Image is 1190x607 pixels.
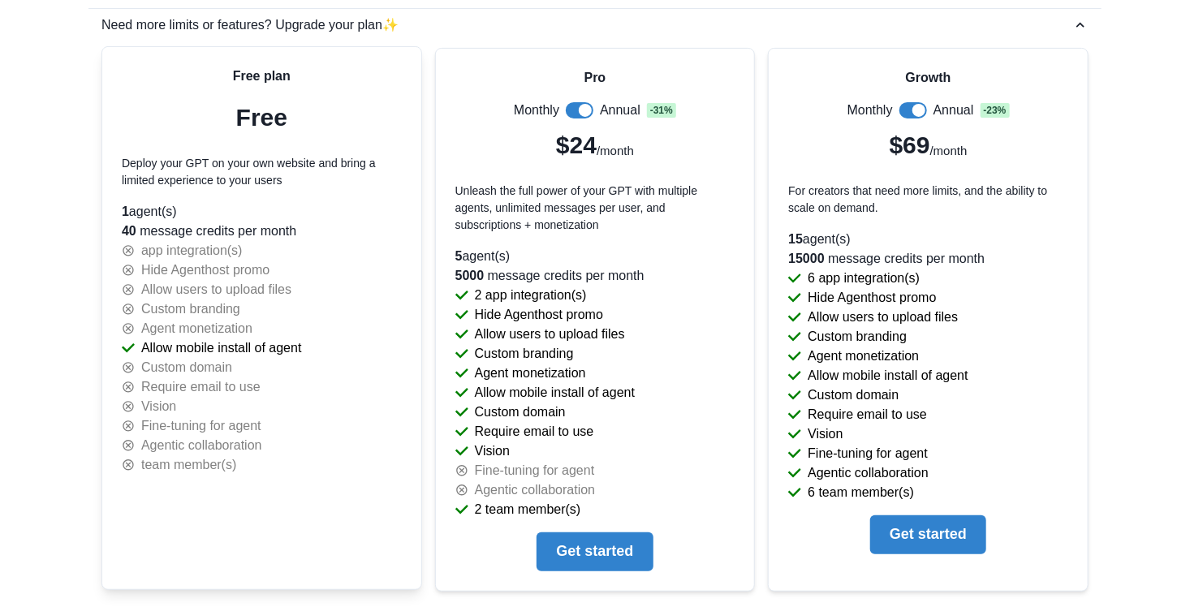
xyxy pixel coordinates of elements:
p: Custom domain [475,403,566,422]
p: Vision [475,441,510,461]
p: Hide Agenthost promo [808,288,936,308]
p: Require email to use [141,377,261,397]
p: message credits per month [122,222,402,241]
p: Free [236,99,287,136]
p: Annual [600,101,640,120]
p: Fine-tuning for agent [141,416,261,436]
p: Agent monetization [141,319,252,338]
p: Require email to use [808,405,927,424]
p: Agent monetization [808,347,919,366]
p: Allow mobile install of agent [808,366,968,385]
p: Agent monetization [475,364,586,383]
span: 15000 [788,252,825,265]
button: Need more limits or features? Upgrade your plan✨ [88,9,1102,41]
p: 2 app integration(s) [475,286,587,305]
p: Hide Agenthost promo [141,260,269,280]
p: Vision [808,424,843,444]
p: Agentic collaboration [141,436,262,455]
p: Unleash the full power of your GPT with multiple agents, unlimited messages per user, and subscri... [455,183,735,234]
p: Agentic collaboration [808,463,929,483]
p: Free plan [233,67,291,86]
span: 1 [122,204,129,218]
span: - 23 % [981,103,1010,118]
p: Custom domain [141,358,232,377]
p: Allow mobile install of agent [141,338,301,358]
p: For creators that need more limits, and the ability to scale on demand. [788,183,1068,217]
p: Allow users to upload files [808,308,958,327]
p: 6 app integration(s) [808,269,920,288]
span: 15 [788,232,803,246]
p: Annual [933,101,974,120]
span: 5000 [455,269,485,282]
p: Agentic collaboration [475,480,596,500]
p: /month [930,142,968,161]
p: agent(s) [455,247,735,266]
p: /month [597,142,634,161]
p: Monthly [514,101,559,120]
p: Require email to use [475,422,594,441]
p: Pro [584,68,606,88]
p: Fine-tuning for agent [475,461,595,480]
p: Custom branding [475,344,574,364]
p: agent(s) [122,202,402,222]
p: $24 [556,127,597,163]
p: Custom branding [141,299,240,319]
p: 6 team member(s) [808,483,914,502]
span: - 31 % [647,103,676,118]
p: message credits per month [788,249,1068,269]
p: Vision [141,397,176,416]
p: app integration(s) [141,241,243,260]
p: Allow users to upload files [475,325,625,344]
p: agent(s) [788,230,1068,249]
p: Monthly [847,101,893,120]
p: message credits per month [455,266,735,286]
p: $69 [890,127,930,163]
p: Allow mobile install of agent [475,383,635,403]
p: 2 team member(s) [475,500,581,519]
p: Growth [906,68,951,88]
p: Allow users to upload files [141,280,291,299]
button: Get started [537,532,653,571]
p: Hide Agenthost promo [475,305,603,325]
button: Get started [870,515,986,554]
p: Fine-tuning for agent [808,444,928,463]
div: Need more limits or features? Upgrade your plan ✨ [101,15,1072,35]
span: 5 [455,249,463,263]
p: team member(s) [141,455,236,475]
p: Custom branding [808,327,907,347]
p: Custom domain [808,385,899,405]
span: 40 [122,224,136,238]
p: Deploy your GPT on your own website and bring a limited experience to your users [122,155,402,189]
